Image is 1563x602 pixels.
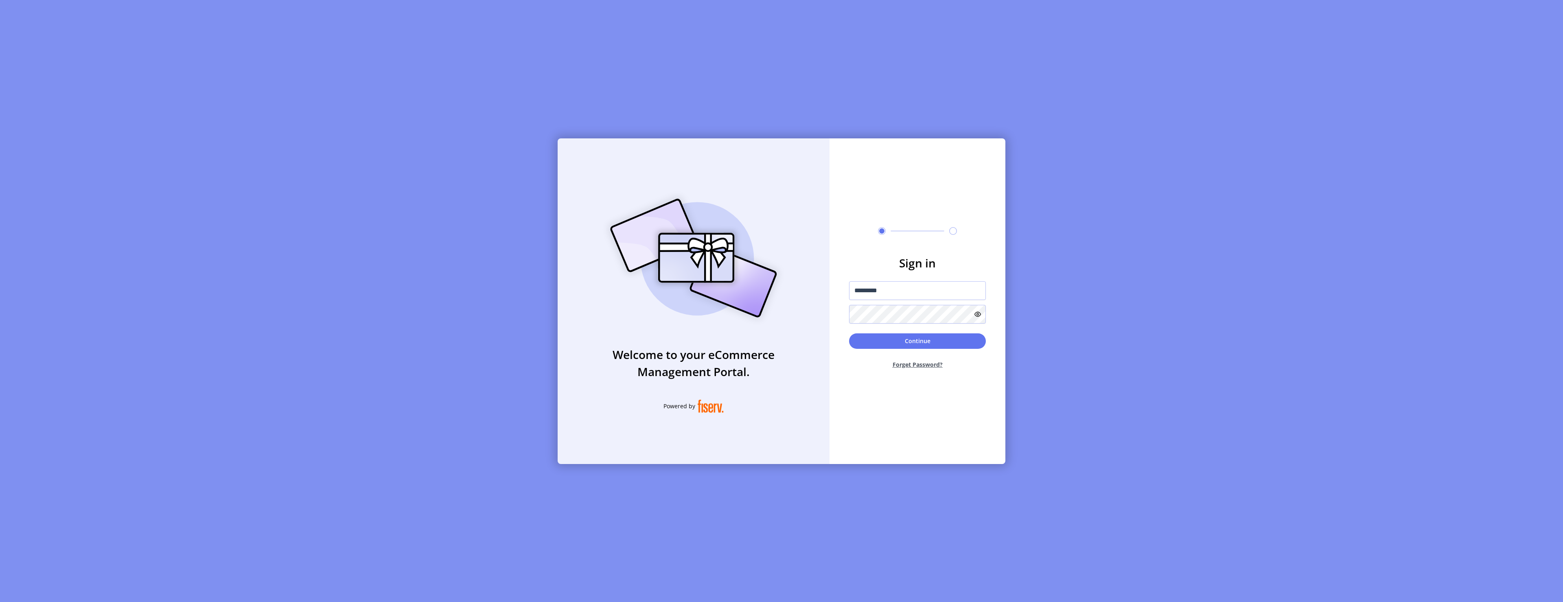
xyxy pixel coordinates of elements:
button: Forget Password? [849,354,986,375]
h3: Sign in [849,254,986,271]
span: Powered by [663,402,695,410]
h3: Welcome to your eCommerce Management Portal. [558,346,830,380]
img: card_Illustration.svg [598,190,789,326]
button: Continue [849,333,986,349]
